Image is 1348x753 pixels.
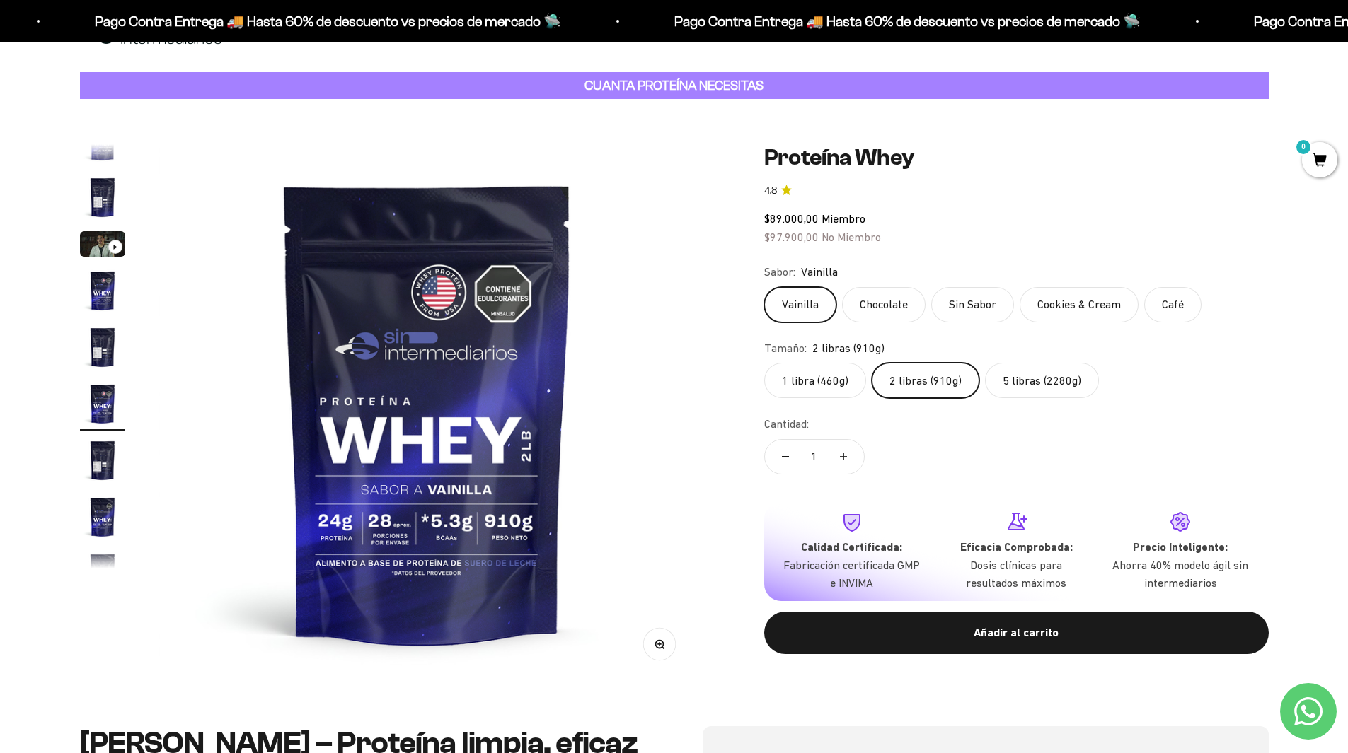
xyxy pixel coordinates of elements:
[781,556,923,593] p: Fabricación certificada GMP e INVIMA
[764,212,819,225] span: $89.000,00
[823,440,864,474] button: Aumentar cantidad
[812,339,885,358] span: 2 libras (910g)
[47,213,292,236] input: Otra (por favor especifica)
[232,244,292,268] span: Enviar
[793,624,1240,642] div: Añadir al carrito
[80,268,125,317] button: Ir al artículo 4
[17,99,293,124] div: Detalles sobre ingredientes "limpios"
[764,263,795,281] legend: Sabor:
[80,231,125,261] button: Ir al artículo 3
[764,183,777,199] span: 4.8
[822,230,881,243] span: No Miembro
[822,212,865,225] span: Miembro
[960,540,1073,554] strong: Eficacia Comprobada:
[801,263,838,281] span: Vainilla
[80,175,125,224] button: Ir al artículo 2
[159,144,696,681] img: Proteína Whey
[80,551,125,600] button: Ir al artículo 9
[945,556,1087,593] p: Dosis clínicas para resultados máximos
[764,230,819,243] span: $97.900,00
[764,183,1269,199] a: 4.84.8 de 5.0 estrellas
[1295,139,1312,156] mark: 0
[80,325,125,370] img: Proteína Whey
[80,381,125,426] img: Proteína Whey
[673,10,1139,33] p: Pago Contra Entrega 🚚 Hasta 60% de descuento vs precios de mercado 🛸
[1110,556,1251,593] p: Ahorra 40% modelo ágil sin intermediarios
[93,10,560,33] p: Pago Contra Entrega 🚚 Hasta 60% de descuento vs precios de mercado 🛸
[17,184,293,209] div: Comparativa con otros productos similares
[80,268,125,313] img: Proteína Whey
[17,156,293,180] div: Certificaciones de calidad
[80,381,125,431] button: Ir al artículo 6
[17,23,293,87] p: Para decidirte a comprar este suplemento, ¿qué información específica sobre su pureza, origen o c...
[80,494,125,539] img: Proteína Whey
[764,144,1269,171] h1: Proteína Whey
[801,540,902,554] strong: Calidad Certificada:
[584,78,764,93] strong: CUANTA PROTEÍNA NECESITAS
[765,440,806,474] button: Reducir cantidad
[764,415,809,433] label: Cantidad:
[231,244,293,268] button: Enviar
[80,325,125,374] button: Ir al artículo 5
[80,175,125,220] img: Proteína Whey
[764,612,1269,654] button: Añadir al carrito
[80,551,125,596] img: Proteína Whey
[80,494,125,544] button: Ir al artículo 8
[764,339,807,358] legend: Tamaño:
[80,438,125,483] img: Proteína Whey
[1133,540,1228,554] strong: Precio Inteligente:
[17,127,293,152] div: País de origen de ingredientes
[80,438,125,487] button: Ir al artículo 7
[1302,153,1337,169] a: 0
